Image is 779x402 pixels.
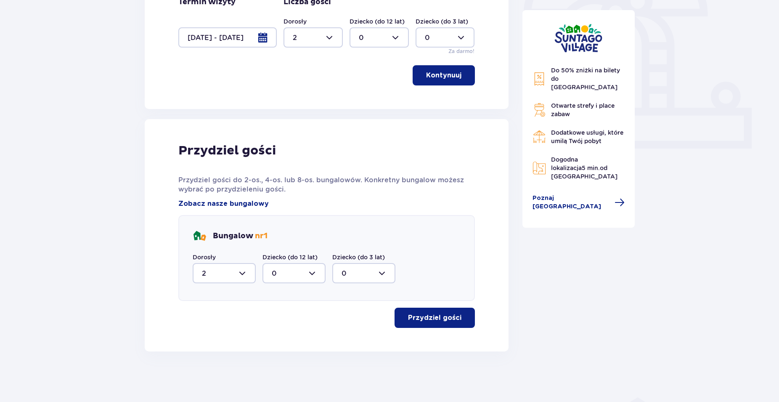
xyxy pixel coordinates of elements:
[408,313,461,322] p: Przydziel gości
[551,156,617,180] span: Dogodna lokalizacja od [GEOGRAPHIC_DATA]
[551,67,620,91] span: Do 50% zniżki na bilety do [GEOGRAPHIC_DATA]
[533,194,625,211] a: Poznaj [GEOGRAPHIC_DATA]
[255,231,268,241] span: nr 1
[416,17,468,26] label: Dziecko (do 3 lat)
[551,129,623,144] span: Dodatkowe usługi, które umilą Twój pobyt
[193,253,216,261] label: Dorosły
[533,72,546,86] img: Discount Icon
[213,231,268,241] p: Bungalow
[533,161,546,175] img: Map Icon
[426,71,461,80] p: Kontynuuj
[533,103,546,117] img: Grill Icon
[178,143,276,159] p: Przydziel gości
[178,199,269,208] a: Zobacz nasze bungalowy
[332,253,385,261] label: Dziecko (do 3 lat)
[554,24,602,53] img: Suntago Village
[582,165,600,171] span: 5 min.
[448,48,474,55] p: Za darmo!
[178,176,475,194] p: Przydziel gości do 2-os., 4-os. lub 8-os. bungalowów. Konkretny bungalow możesz wybrać po przydzi...
[533,194,610,211] span: Poznaj [GEOGRAPHIC_DATA]
[395,308,475,328] button: Przydziel gości
[551,102,615,117] span: Otwarte strefy i place zabaw
[350,17,405,26] label: Dziecko (do 12 lat)
[413,65,475,85] button: Kontynuuj
[262,253,318,261] label: Dziecko (do 12 lat)
[193,229,206,243] img: bungalows Icon
[284,17,307,26] label: Dorosły
[533,130,546,144] img: Restaurant Icon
